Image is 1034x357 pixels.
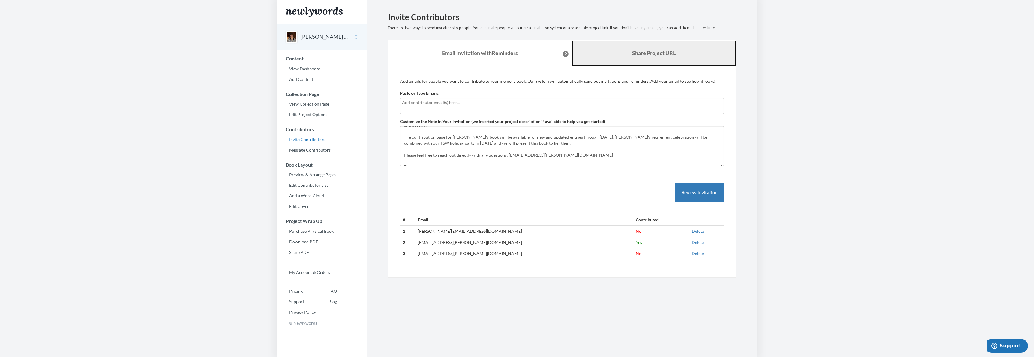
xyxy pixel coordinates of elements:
[277,127,367,132] h3: Contributors
[277,268,367,277] a: My Account & Orders
[692,251,704,256] a: Delete
[277,146,367,155] a: Message Contributors
[400,90,439,96] label: Paste or Type Emails:
[415,237,633,248] td: [EMAIL_ADDRESS][PERSON_NAME][DOMAIN_NAME]
[388,12,736,22] h2: Invite Contributors
[277,227,367,236] a: Purchase Physical Book
[277,181,367,190] a: Edit Contributor List
[692,240,704,245] a: Delete
[400,214,415,226] th: #
[277,248,367,257] a: Share PDF
[400,78,724,84] p: Add emails for people you want to contribute to your memory book. Our system will automatically s...
[277,162,367,168] h3: Book Layout
[636,251,641,256] span: No
[277,91,367,97] h3: Collection Page
[277,170,367,179] a: Preview & Arrange Pages
[286,7,343,17] img: Newlywords logo
[633,214,689,226] th: Contributed
[442,50,518,56] strong: Email Invitation with Reminders
[636,240,642,245] span: Yes
[277,100,367,109] a: View Collection Page
[277,297,316,306] a: Support
[277,318,367,328] p: © Newlywords
[415,214,633,226] th: Email
[277,202,367,211] a: Edit Cover
[415,226,633,237] td: [PERSON_NAME][EMAIL_ADDRESS][DOMAIN_NAME]
[400,237,415,248] th: 2
[316,297,337,306] a: Blog
[400,118,605,125] label: Customize the Note in Your Invitation (we inserted your project description if available to help ...
[277,237,367,246] a: Download PDF
[388,25,736,31] p: There are two ways to send invitations to people. You can invite people via our email invitation ...
[277,287,316,296] a: Pricing
[400,248,415,259] th: 3
[987,339,1028,354] iframe: Opens a widget where you can chat to one of our agents
[277,191,367,200] a: Add a Word Cloud
[675,183,724,202] button: Review Invitation
[692,229,704,234] a: Delete
[636,229,641,234] span: No
[277,64,367,73] a: View Dashboard
[277,218,367,224] h3: Project Wrap Up
[415,248,633,259] td: [EMAIL_ADDRESS][PERSON_NAME][DOMAIN_NAME]
[632,50,676,56] b: Share Project URL
[277,110,367,119] a: Edit Project Options
[400,226,415,237] th: 1
[316,287,337,296] a: FAQ
[400,126,724,166] textarea: Thank you for sharing a memory with [PERSON_NAME]! TSW [PERSON_NAME] is retiring near the end of ...
[301,33,349,41] button: [PERSON_NAME] Retirement - Messages from TSW and Beyond
[277,56,367,61] h3: Content
[277,75,367,84] a: Add Content
[277,308,316,317] a: Privacy Policy
[402,99,722,106] input: Add contributor email(s) here...
[277,135,367,144] a: Invite Contributors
